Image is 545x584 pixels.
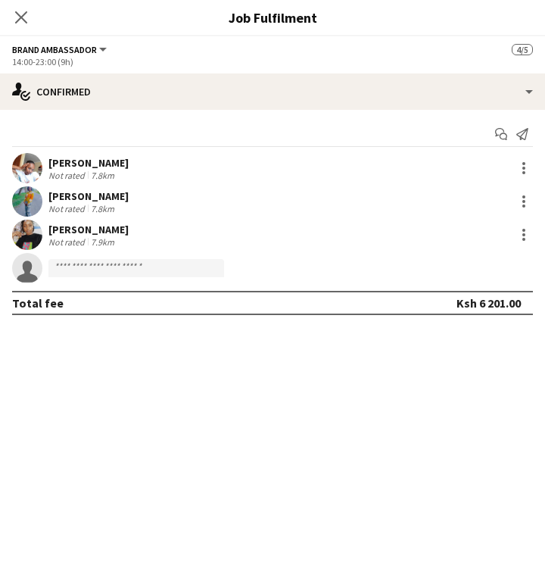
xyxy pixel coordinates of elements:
[12,44,97,55] span: Brand Ambassador
[48,223,129,236] div: [PERSON_NAME]
[48,236,88,248] div: Not rated
[88,203,117,214] div: 7.8km
[48,203,88,214] div: Not rated
[456,295,521,311] div: Ksh 6 201.00
[88,170,117,181] div: 7.8km
[12,295,64,311] div: Total fee
[88,236,117,248] div: 7.9km
[48,170,88,181] div: Not rated
[48,156,129,170] div: [PERSON_NAME]
[12,44,109,55] button: Brand Ambassador
[48,189,129,203] div: [PERSON_NAME]
[12,56,533,67] div: 14:00-23:00 (9h)
[512,44,533,55] span: 4/5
